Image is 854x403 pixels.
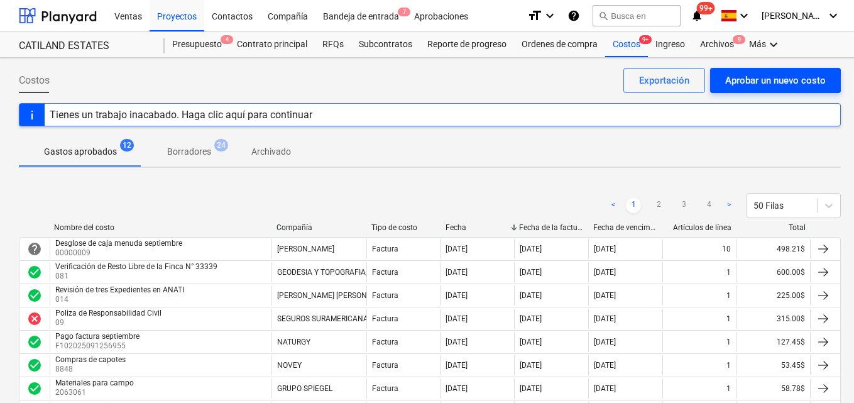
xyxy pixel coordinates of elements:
[623,68,705,93] button: Exportación
[639,35,652,44] span: 9+
[726,338,731,346] div: 1
[27,288,42,303] span: check_circle
[371,223,435,232] div: Tipo de costo
[520,268,542,277] div: [DATE]
[55,294,187,305] p: 014
[762,11,824,21] span: [PERSON_NAME]
[594,245,616,253] div: [DATE]
[27,334,42,350] span: check_circle
[567,8,580,23] i: Base de conocimientos
[736,355,810,375] div: 53.45$
[693,32,742,57] div: Archivos
[55,378,134,387] div: Materiales para campo
[726,361,731,370] div: 1
[736,309,810,329] div: 315.00$
[277,384,332,393] div: GRUPO SPIEGEL
[594,361,616,370] div: [DATE]
[44,145,117,158] p: Gastos aprobados
[736,332,810,352] div: 127.45$
[606,198,621,213] a: Previous page
[372,338,398,346] div: Factura
[520,338,542,346] div: [DATE]
[639,72,689,89] div: Exportación
[420,32,514,57] a: Reporte de progreso
[542,8,557,23] i: keyboard_arrow_down
[55,285,184,294] div: Revisión de tres Expedientes en ANATI
[733,35,745,44] span: 9
[55,239,182,248] div: Desglose de caja menuda septiembre
[736,239,810,259] div: 498.21$
[826,8,841,23] i: keyboard_arrow_down
[315,32,351,57] a: RFQs
[736,378,810,399] div: 58.78$
[50,109,312,121] div: Tienes un trabajo inacabado. Haga clic aquí para continuar
[120,139,134,152] span: 12
[520,291,542,300] div: [DATE]
[55,332,140,341] div: Pago factura septiembre
[277,291,393,300] div: [PERSON_NAME] [PERSON_NAME]
[27,241,42,257] span: help
[519,223,583,232] div: Fecha de la factura
[446,268,468,277] div: [DATE]
[372,291,398,300] div: Factura
[55,309,161,317] div: Poliza de Responsabilidad Civil
[27,358,42,373] div: La factura fue aprobada
[55,387,136,398] p: 2063061
[54,223,266,232] div: Nombre del costo
[372,361,398,370] div: Factura
[446,245,468,253] div: [DATE]
[372,245,398,253] div: Factura
[594,268,616,277] div: [DATE]
[27,241,42,257] div: La factura está esperando una aprobación.
[55,271,220,282] p: 081
[766,37,781,52] i: keyboard_arrow_down
[446,338,468,346] div: [DATE]
[736,8,752,23] i: keyboard_arrow_down
[605,32,648,57] a: Costos9+
[594,338,616,346] div: [DATE]
[648,32,693,57] a: Ingreso
[676,198,691,213] a: Page 3
[165,32,229,57] div: Presupuesto
[520,245,542,253] div: [DATE]
[27,288,42,303] div: La factura fue aprobada
[721,198,736,213] a: Next page
[229,32,315,57] a: Contrato principal
[626,198,641,213] a: Page 1 is your current page
[277,245,334,253] div: [PERSON_NAME]
[446,384,468,393] div: [DATE]
[372,314,398,323] div: Factura
[726,268,731,277] div: 1
[277,338,310,346] div: NATURGY
[691,8,703,23] i: notifications
[736,285,810,306] div: 225.00$
[598,11,608,21] span: search
[736,262,810,282] div: 600.00$
[742,32,789,57] div: Más
[726,291,731,300] div: 1
[372,384,398,393] div: Factura
[55,317,164,328] p: 09
[27,334,42,350] div: La factura fue aprobada
[520,361,542,370] div: [DATE]
[251,145,291,158] p: Archivado
[27,265,42,280] span: check_circle
[791,343,854,403] iframe: Chat Widget
[27,381,42,396] div: La factura fue aprobada
[167,145,211,158] p: Borradores
[605,32,648,57] div: Costos
[446,361,468,370] div: [DATE]
[594,314,616,323] div: [DATE]
[27,358,42,373] span: check_circle
[514,32,605,57] a: Ordenes de compra
[27,265,42,280] div: La factura fue aprobada
[701,198,716,213] a: Page 4
[277,268,442,277] div: GEODESIA Y TOPOGRAFIA, ING. [PERSON_NAME]
[726,314,731,323] div: 1
[351,32,420,57] a: Subcontratos
[398,8,410,16] span: 7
